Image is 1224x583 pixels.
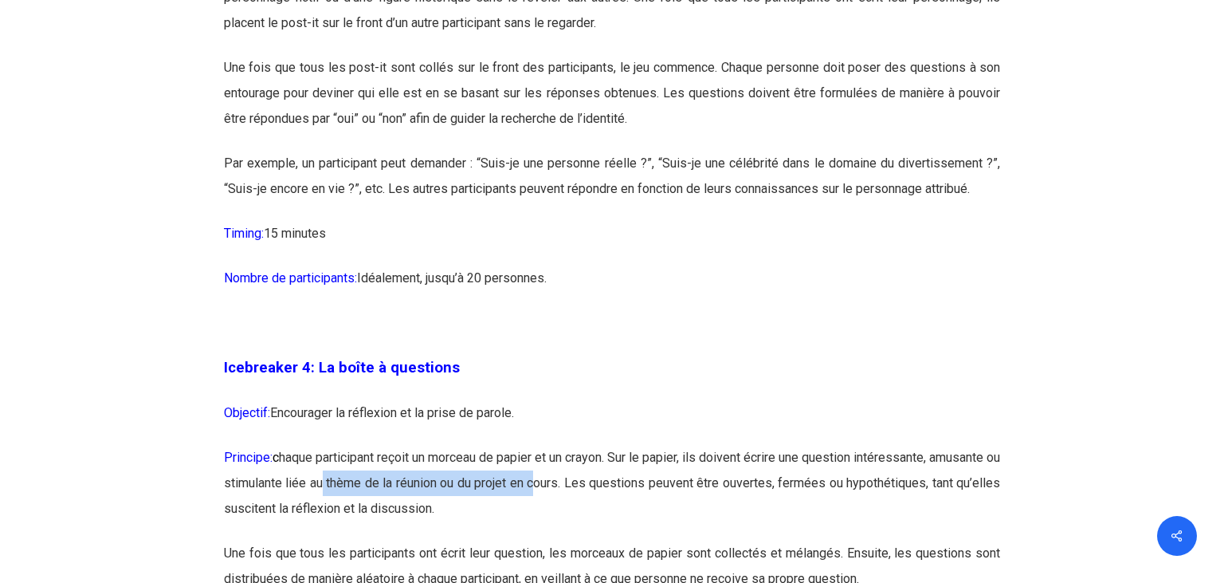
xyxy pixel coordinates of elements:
p: 15 minutes [224,221,1001,266]
p: Idéalement, jusqu’à 20 personnes. [224,266,1001,310]
span: Principe: [224,450,279,465]
span: Icebreaker 4: La boîte à questions [224,359,460,376]
p: Une fois que tous les post-it sont collés sur le front des participants, le jeu commence. Chaque ... [224,55,1001,151]
p: haque participant reçoit un morceau de papier et un crayon. Sur le papier, ils doivent écrire une... [224,445,1001,541]
p: Par exemple, un participant peut demander : “Suis-je une personne réelle ?”, “Suis-je une célébri... [224,151,1001,221]
span: Nombre de participants: [224,270,357,286]
span: c [273,450,279,465]
span: Timing: [224,226,264,241]
p: Encourager la réflexion et la prise de parole. [224,400,1001,445]
span: Objectif: [224,405,270,420]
